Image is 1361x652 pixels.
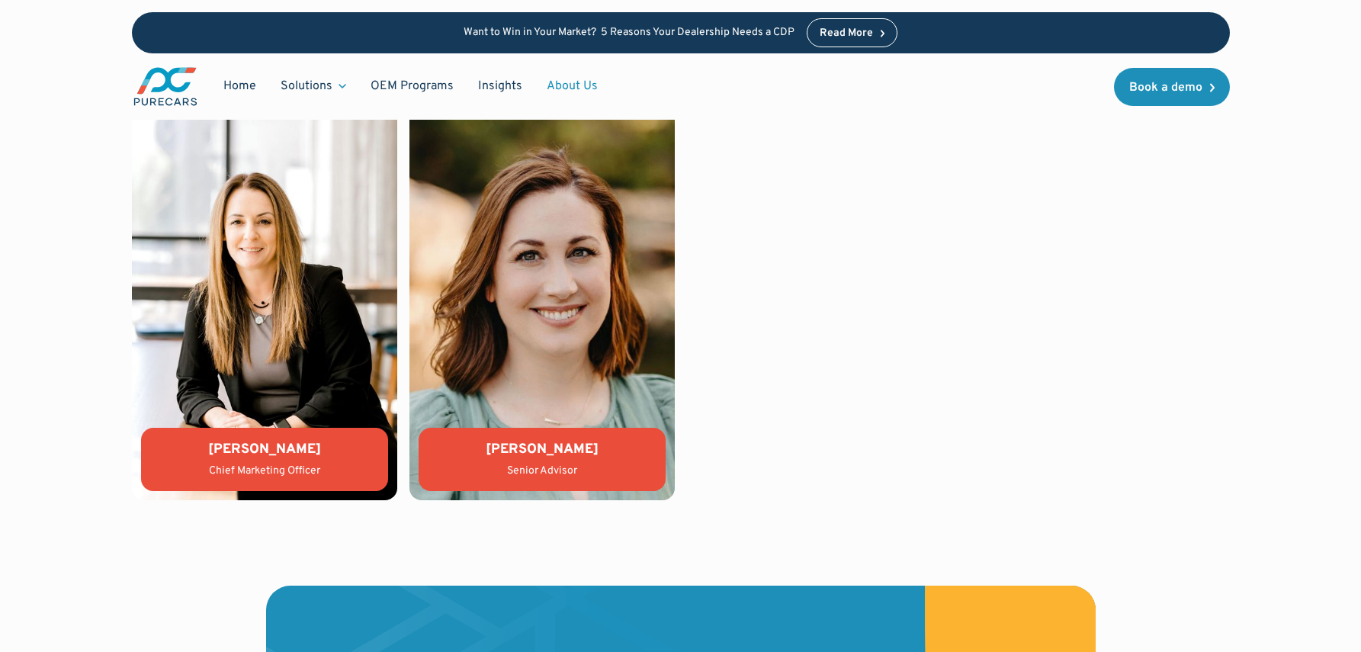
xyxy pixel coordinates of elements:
a: OEM Programs [358,72,466,101]
img: purecars logo [132,66,199,108]
div: [PERSON_NAME] [153,440,376,459]
div: [PERSON_NAME] [431,440,653,459]
a: Book a demo [1114,68,1230,106]
div: Solutions [281,78,332,95]
img: Kate Colacelli [132,102,397,500]
p: Want to Win in Your Market? 5 Reasons Your Dealership Needs a CDP [464,27,794,40]
a: Read More [807,18,898,47]
div: Read More [820,28,873,39]
a: Home [211,72,268,101]
div: Solutions [268,72,358,101]
div: Book a demo [1129,82,1202,94]
a: main [132,66,199,108]
a: Insights [466,72,534,101]
div: Senior Advisor [431,464,653,479]
div: Chief Marketing Officer [153,464,376,479]
img: Katy McIntosh [409,102,675,500]
a: About Us [534,72,610,101]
